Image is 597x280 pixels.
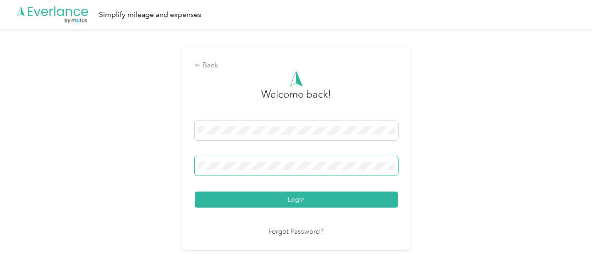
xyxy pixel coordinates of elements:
div: Simplify mileage and expenses [99,9,201,21]
button: Login [195,192,398,208]
h3: greeting [261,87,331,111]
a: Forgot Password? [269,227,324,237]
div: Back [195,60,398,71]
iframe: Everlance-gr Chat Button Frame [546,229,597,280]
